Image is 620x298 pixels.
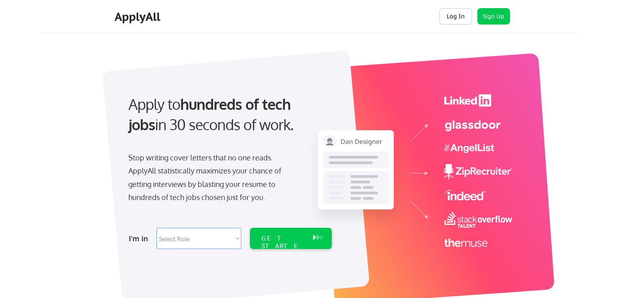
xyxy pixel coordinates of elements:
[128,94,329,135] div: Apply to in 30 seconds of work.
[128,95,294,133] strong: hundreds of tech jobs
[477,8,510,24] button: Sign Up
[115,10,163,24] div: ApplyAll
[128,151,296,204] div: Stop writing cover letters that no one reads. ApplyAll statistically maximizes your chance of get...
[129,232,152,245] div: I'm in
[439,8,472,24] button: Log In
[261,234,305,258] div: GET STARTED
